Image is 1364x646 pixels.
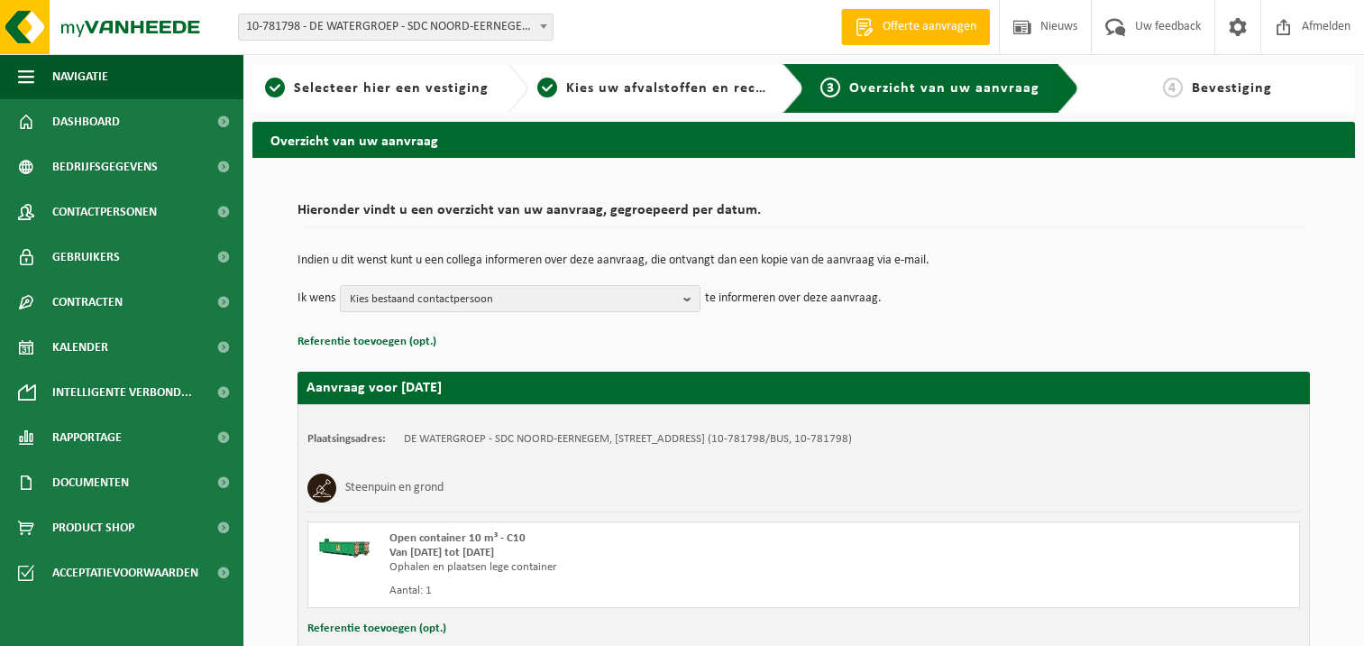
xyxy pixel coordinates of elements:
[537,78,768,99] a: 2Kies uw afvalstoffen en recipiënten
[298,330,436,354] button: Referentie toevoegen (opt.)
[317,531,371,558] img: HK-XC-10-GN-00.png
[1192,81,1272,96] span: Bevestiging
[298,254,1310,267] p: Indien u dit wenst kunt u een collega informeren over deze aanvraag, die ontvangt dan een kopie v...
[52,325,108,370] span: Kalender
[389,547,494,558] strong: Van [DATE] tot [DATE]
[265,78,285,97] span: 1
[389,560,876,575] div: Ophalen en plaatsen lege container
[52,144,158,189] span: Bedrijfsgegevens
[307,617,446,641] button: Referentie toevoegen (opt.)
[261,78,492,99] a: 1Selecteer hier een vestiging
[389,584,876,598] div: Aantal: 1
[1163,78,1183,97] span: 4
[298,285,335,312] p: Ik wens
[820,78,840,97] span: 3
[52,370,192,415] span: Intelligente verbond...
[52,460,129,505] span: Documenten
[849,81,1039,96] span: Overzicht van uw aanvraag
[404,432,852,447] td: DE WATERGROEP - SDC NOORD-EERNEGEM, [STREET_ADDRESS] (10-781798/BUS, 10-781798)
[239,14,553,40] span: 10-781798 - DE WATERGROEP - SDC NOORD-EERNEGEM - EERNEGEM
[52,189,157,235] span: Contactpersonen
[350,286,676,313] span: Kies bestaand contactpersoon
[705,285,882,312] p: te informeren over deze aanvraag.
[238,14,554,41] span: 10-781798 - DE WATERGROEP - SDC NOORD-EERNEGEM - EERNEGEM
[307,433,386,445] strong: Plaatsingsadres:
[52,280,123,325] span: Contracten
[252,122,1355,157] h2: Overzicht van uw aanvraag
[52,54,108,99] span: Navigatie
[841,9,990,45] a: Offerte aanvragen
[52,235,120,280] span: Gebruikers
[537,78,557,97] span: 2
[566,81,814,96] span: Kies uw afvalstoffen en recipiënten
[345,474,444,503] h3: Steenpuin en grond
[298,203,1310,227] h2: Hieronder vindt u een overzicht van uw aanvraag, gegroepeerd per datum.
[52,505,134,550] span: Product Shop
[389,532,526,544] span: Open container 10 m³ - C10
[878,18,981,36] span: Offerte aanvragen
[340,285,700,312] button: Kies bestaand contactpersoon
[52,415,122,460] span: Rapportage
[307,381,442,395] strong: Aanvraag voor [DATE]
[52,99,120,144] span: Dashboard
[52,550,198,595] span: Acceptatievoorwaarden
[294,81,489,96] span: Selecteer hier een vestiging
